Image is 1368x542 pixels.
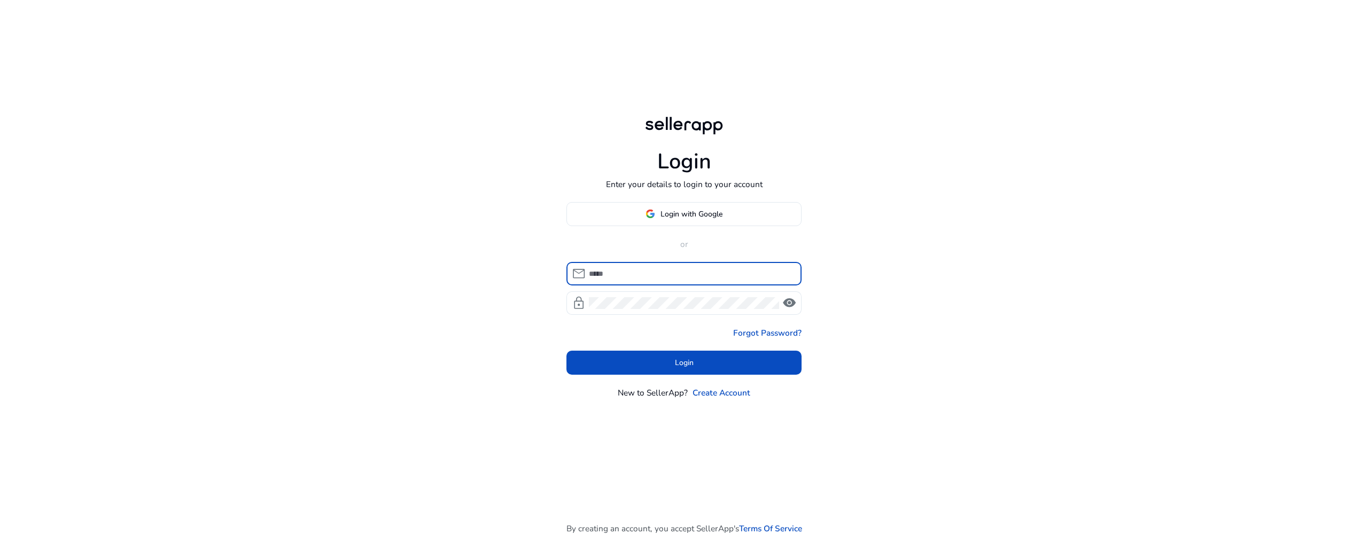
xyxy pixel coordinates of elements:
[572,267,586,281] span: mail
[606,178,763,190] p: Enter your details to login to your account
[739,522,802,535] a: Terms Of Service
[566,351,802,375] button: Login
[675,357,694,368] span: Login
[782,296,796,310] span: visibility
[618,386,688,399] p: New to SellerApp?
[566,238,802,250] p: or
[572,296,586,310] span: lock
[646,209,655,219] img: google-logo.svg
[693,386,750,399] a: Create Account
[733,327,802,339] a: Forgot Password?
[660,208,722,220] span: Login with Google
[566,202,802,226] button: Login with Google
[657,149,711,175] h1: Login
